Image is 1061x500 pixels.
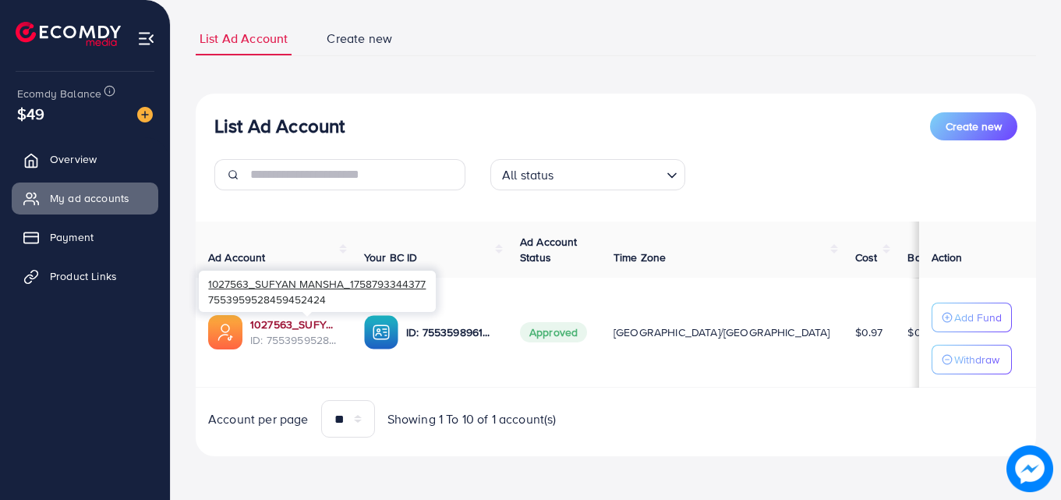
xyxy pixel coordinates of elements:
span: $0.03 [907,324,937,340]
span: Account per page [208,410,309,428]
a: My ad accounts [12,183,158,214]
span: $49 [17,102,44,125]
span: My ad accounts [50,190,129,206]
span: All status [499,164,557,186]
a: Payment [12,222,158,253]
span: Ecomdy Balance [17,86,101,101]
a: Overview [12,144,158,175]
span: Cost [855,250,878,265]
span: Approved [520,322,587,342]
span: Product Links [50,268,117,284]
span: Your BC ID [364,250,418,265]
span: Action [932,250,963,265]
span: Ad Account [208,250,266,265]
h3: List Ad Account [214,115,345,137]
p: ID: 7553598961229856785 [406,323,495,342]
span: Payment [50,229,94,245]
a: Product Links [12,261,158,292]
span: $0.97 [855,324,883,340]
span: [GEOGRAPHIC_DATA]/[GEOGRAPHIC_DATA] [614,324,830,340]
button: Add Fund [932,303,1012,332]
span: 1027563_SUFYAN MANSHA_1758793344377 [208,276,426,291]
img: ic-ba-acc.ded83a64.svg [364,315,398,349]
div: Search for option [490,159,685,190]
span: List Ad Account [200,30,288,48]
span: Balance [907,250,949,265]
span: Time Zone [614,250,666,265]
input: Search for option [559,161,660,186]
span: Ad Account Status [520,234,578,265]
div: 7553959528459452424 [199,271,436,312]
img: image [137,107,153,122]
span: Create new [946,119,1002,134]
a: 1027563_SUFYAN MANSHA_1758793344377 [250,317,339,332]
span: Overview [50,151,97,167]
span: ID: 7553959528459452424 [250,332,339,348]
img: ic-ads-acc.e4c84228.svg [208,315,242,349]
img: logo [16,22,121,46]
img: image [1006,445,1053,492]
p: Add Fund [954,308,1002,327]
button: Withdraw [932,345,1012,374]
button: Create new [930,112,1017,140]
span: Create new [327,30,392,48]
span: Showing 1 To 10 of 1 account(s) [387,410,557,428]
img: menu [137,30,155,48]
p: Withdraw [954,350,999,369]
